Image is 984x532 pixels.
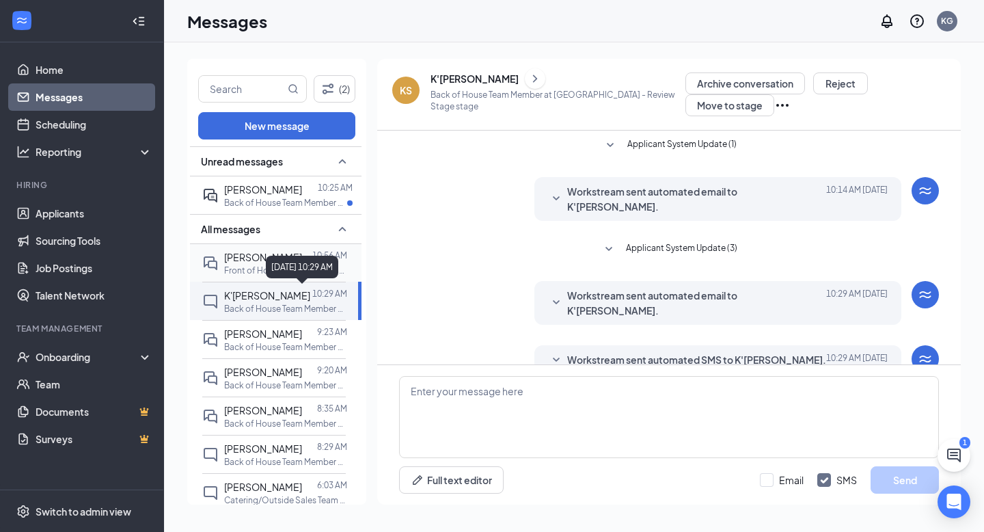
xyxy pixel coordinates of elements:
svg: ActiveDoubleChat [202,187,219,204]
svg: UserCheck [16,350,30,364]
svg: Analysis [16,145,30,159]
p: Catering/Outside Sales Team Member at [GEOGRAPHIC_DATA] [224,494,347,506]
button: ChatActive [938,439,970,472]
div: Switch to admin view [36,505,131,518]
svg: QuestionInfo [909,13,925,29]
svg: SmallChevronDown [601,241,617,258]
svg: MagnifyingGlass [288,83,299,94]
span: [PERSON_NAME] [224,366,302,378]
p: Back of House Team Member at [GEOGRAPHIC_DATA] [224,303,347,315]
div: Onboarding [36,350,141,364]
svg: ChevronRight [528,70,542,87]
div: KS [400,83,412,97]
div: KG [941,15,953,27]
p: Back of House Team Member at [GEOGRAPHIC_DATA] - Review Stage stage [430,89,685,112]
p: 6:03 AM [317,479,347,491]
span: Workstream sent automated SMS to K'[PERSON_NAME]. [567,352,826,369]
svg: DoubleChat [202,370,219,386]
a: Job Postings [36,254,152,282]
span: [PERSON_NAME] [224,481,302,493]
svg: DoubleChat [202,332,219,348]
svg: SmallChevronDown [548,295,564,311]
span: [PERSON_NAME] [224,251,302,263]
button: New message [198,112,355,139]
a: Talent Network [36,282,152,309]
div: K'[PERSON_NAME] [430,72,519,85]
button: Send [871,466,939,494]
button: ChevronRight [525,68,545,89]
a: Sourcing Tools [36,227,152,254]
span: Applicant System Update (3) [626,241,737,258]
span: [PERSON_NAME] [224,404,302,416]
input: Search [199,76,285,102]
svg: SmallChevronDown [602,137,618,154]
a: DocumentsCrown [36,398,152,425]
svg: ChatInactive [202,293,219,310]
svg: ChatActive [946,447,962,464]
span: Unread messages [201,155,283,168]
svg: Pen [411,473,424,487]
span: [DATE] 10:29 AM [826,288,888,318]
p: 8:29 AM [317,441,347,453]
svg: SmallChevronUp [334,221,351,237]
svg: Filter [320,81,336,97]
span: K'[PERSON_NAME] [224,289,310,302]
span: Applicant System Update (1) [627,137,737,154]
p: Back of House Team Member at [GEOGRAPHIC_DATA] [224,341,347,353]
div: 1 [959,437,970,449]
a: Team [36,371,152,398]
button: Reject [813,72,868,94]
a: Home [36,56,152,83]
svg: Notifications [879,13,895,29]
button: Move to stage [685,94,774,116]
svg: ChatInactive [202,485,219,501]
svg: ChatInactive [202,447,219,463]
svg: WorkstreamLogo [917,287,933,303]
p: 10:29 AM [312,288,347,300]
p: 10:25 AM [318,182,353,194]
svg: WorkstreamLogo [917,183,933,199]
svg: SmallChevronUp [334,153,351,170]
p: Front of House Team Member at [GEOGRAPHIC_DATA] [224,265,347,276]
p: Back of House Team Member at [GEOGRAPHIC_DATA] [224,197,347,209]
div: Open Intercom Messenger [938,486,970,518]
span: Workstream sent automated email to K'[PERSON_NAME]. [567,288,827,318]
h1: Messages [187,10,267,33]
p: 8:35 AM [317,403,347,414]
svg: WorkstreamLogo [15,14,29,27]
button: Filter (2) [314,75,355,103]
a: Applicants [36,200,152,227]
p: Back of House Team Member at [GEOGRAPHIC_DATA] [224,380,347,391]
p: Back of House Team Member at [GEOGRAPHIC_DATA] [224,456,347,468]
svg: WorkstreamLogo [917,351,933,367]
span: [PERSON_NAME] [224,442,302,455]
button: SmallChevronDownApplicant System Update (1) [602,137,737,154]
svg: Ellipses [774,97,791,114]
span: All messages [201,222,260,236]
a: SurveysCrown [36,425,152,453]
svg: SmallChevronDown [548,191,564,207]
p: 9:23 AM [317,326,347,338]
div: Hiring [16,179,150,191]
svg: DoubleChat [202,255,219,271]
div: [DATE] 10:29 AM [266,256,338,278]
svg: Settings [16,505,30,518]
span: [DATE] 10:29 AM [826,352,888,369]
button: Archive conversation [685,72,805,94]
p: Back of House Team Member at [GEOGRAPHIC_DATA] [224,418,347,429]
svg: SmallChevronDown [548,352,564,369]
button: SmallChevronDownApplicant System Update (3) [601,241,737,258]
span: [DATE] 10:14 AM [826,184,888,214]
p: 9:20 AM [317,364,347,376]
span: Workstream sent automated email to K'[PERSON_NAME]. [567,184,827,214]
svg: DoubleChat [202,408,219,425]
div: Reporting [36,145,153,159]
a: Scheduling [36,111,152,138]
button: Full text editorPen [399,466,504,494]
div: Team Management [16,323,150,334]
a: Messages [36,83,152,111]
span: [PERSON_NAME] [224,183,302,196]
span: [PERSON_NAME] [224,328,302,340]
p: 10:56 AM [312,250,347,261]
svg: Collapse [132,14,146,28]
